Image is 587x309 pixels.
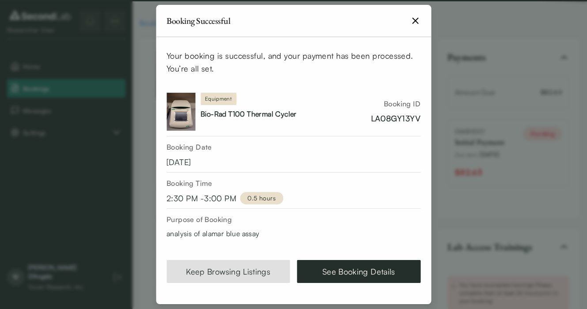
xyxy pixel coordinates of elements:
[167,260,290,283] a: Keep Browsing Listings
[167,192,236,205] span: 2:30 PM - 3:00 PM
[167,228,420,239] div: analysis of alamar blue assay
[167,16,230,25] h2: Booking Successful
[167,93,195,131] img: Bio-Rad T100 Thermal Cycler
[371,113,421,125] div: LA08GY13YV
[167,142,420,152] div: Booking Date
[297,260,421,283] button: See Booking Details
[167,49,420,75] div: Your booking is successful, and your payment has been processed. You’re all set.
[201,109,297,119] div: Bio-Rad T100 Thermal Cycler
[167,156,420,169] div: [DATE]
[240,192,283,205] div: 0.5 hours
[371,99,421,109] div: Booking ID
[167,178,420,188] div: Booking Time
[201,93,236,105] div: equipment
[167,214,420,225] div: Purpose of Booking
